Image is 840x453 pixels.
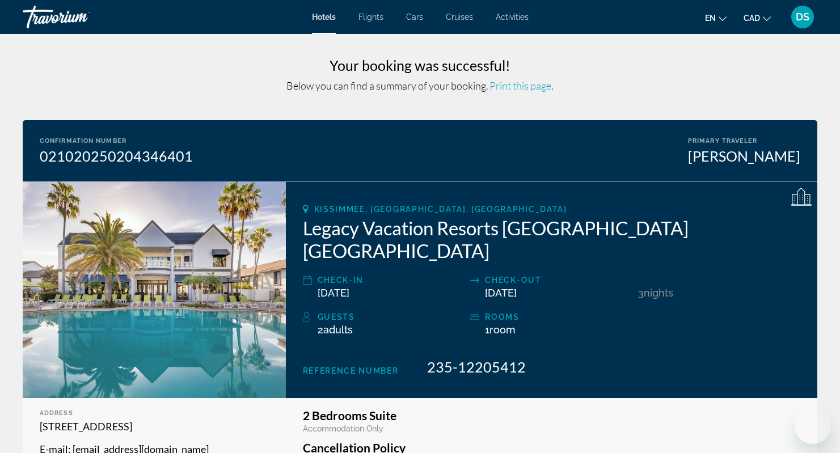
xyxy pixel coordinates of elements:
[318,324,353,336] span: 2
[795,408,831,444] iframe: Button to launch messaging window
[485,324,516,336] span: 1
[688,147,800,164] div: [PERSON_NAME]
[489,79,554,92] span: .
[744,14,760,23] span: CAD
[688,137,800,145] div: Primary Traveler
[23,2,136,32] a: Travorium
[406,12,423,22] a: Cars
[638,287,644,299] span: 3
[303,366,399,375] span: Reference Number
[446,12,473,22] a: Cruises
[40,420,269,434] p: [STREET_ADDRESS]
[705,10,727,26] button: Change language
[286,79,488,92] span: Below you can find a summary of your booking.
[312,12,336,22] a: Hotels
[40,409,269,417] div: Address
[644,287,673,299] span: Nights
[40,137,193,145] div: Confirmation Number
[496,12,529,22] a: Activities
[705,14,716,23] span: en
[40,147,193,164] div: 021020250204346401
[489,79,551,92] span: Print this page
[23,57,817,74] h3: Your booking was successful!
[318,310,465,324] div: Guests
[358,12,383,22] a: Flights
[485,287,517,299] span: [DATE]
[318,273,465,287] div: Check-in
[489,324,516,336] span: Room
[303,217,800,262] h2: Legacy Vacation Resorts [GEOGRAPHIC_DATA] [GEOGRAPHIC_DATA]
[303,424,383,433] span: Accommodation Only
[485,310,632,324] div: rooms
[788,5,817,29] button: User Menu
[744,10,771,26] button: Change currency
[323,324,353,336] span: Adults
[427,358,526,375] span: 235-12205412
[485,273,632,287] div: Check-out
[314,205,567,214] span: Kissimmee, [GEOGRAPHIC_DATA], [GEOGRAPHIC_DATA]
[303,409,800,422] h3: 2 Bedrooms Suite
[318,287,349,299] span: [DATE]
[796,11,809,23] span: DS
